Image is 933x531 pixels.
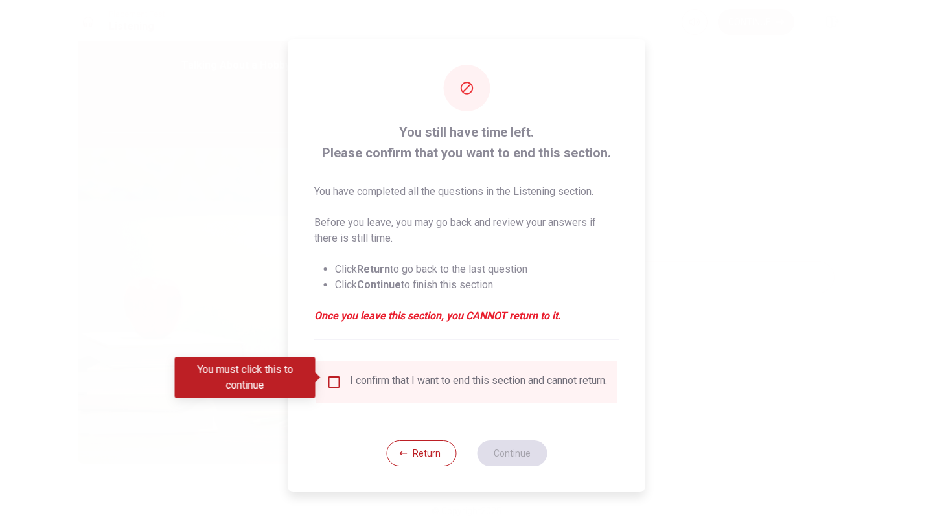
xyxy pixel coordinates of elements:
[335,277,619,293] li: Click to finish this section.
[357,278,401,291] strong: Continue
[314,122,619,163] span: You still have time left. Please confirm that you want to end this section.
[314,215,619,246] p: Before you leave, you may go back and review your answers if there is still time.
[314,308,619,324] em: Once you leave this section, you CANNOT return to it.
[477,440,547,466] button: Continue
[357,263,390,275] strong: Return
[335,262,619,277] li: Click to go back to the last question
[175,357,316,398] div: You must click this to continue
[350,374,607,390] div: I confirm that I want to end this section and cannot return.
[386,440,456,466] button: Return
[314,184,619,199] p: You have completed all the questions in the Listening section.
[327,374,342,390] span: You must click this to continue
